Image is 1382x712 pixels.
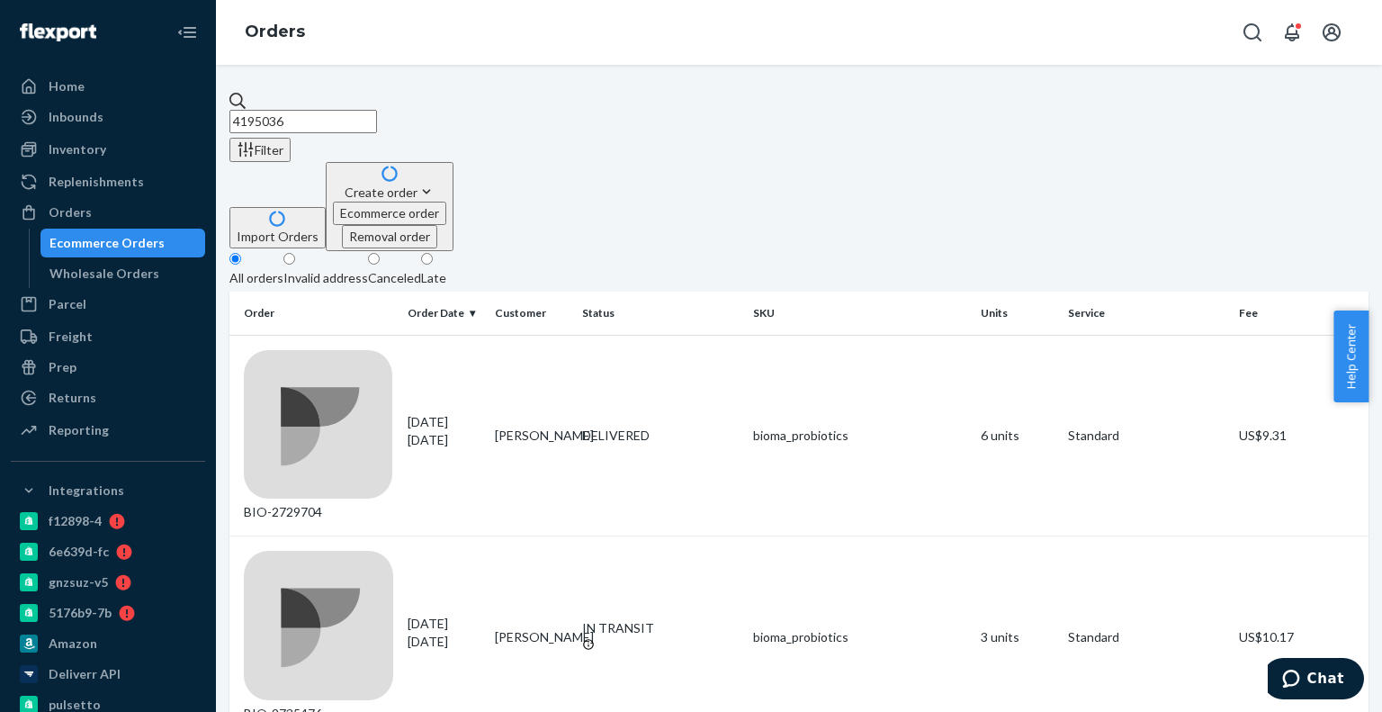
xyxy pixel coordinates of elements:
[368,253,380,265] input: Canceled
[11,507,205,536] a: f12898-4
[229,253,241,265] input: All orders
[408,431,480,449] p: [DATE]
[40,229,206,257] a: Ecommerce Orders
[1234,14,1270,50] button: Open Search Box
[11,383,205,412] a: Returns
[11,568,205,597] a: gnzsuz-v5
[49,389,96,407] div: Returns
[244,350,393,522] div: BIO-2729704
[49,140,106,158] div: Inventory
[49,328,93,346] div: Freight
[283,253,295,265] input: Invalid address
[11,135,205,164] a: Inventory
[11,537,205,566] a: 6e639d-fc
[11,476,205,505] button: Integrations
[49,665,121,683] div: Deliverr API
[1232,292,1369,335] th: Fee
[283,269,368,287] div: Invalid address
[40,259,206,288] a: Wholesale Orders
[49,234,165,252] div: Ecommerce Orders
[49,543,109,561] div: 6e639d-fc
[1068,427,1225,445] p: Standard
[11,416,205,445] a: Reporting
[11,353,205,382] a: Prep
[575,292,746,335] th: Status
[49,604,112,622] div: 5176b9-7b
[11,629,205,658] a: Amazon
[974,292,1061,335] th: Units
[1268,658,1364,703] iframe: Opens a widget where you can chat to one of our agents
[49,573,108,591] div: gnzsuz-v5
[229,110,377,133] input: Search orders
[582,427,739,445] div: DELIVERED
[1333,311,1369,402] button: Help Center
[11,660,205,689] a: Deliverr API
[408,633,480,651] p: [DATE]
[230,6,319,59] ol: breadcrumbs
[1314,14,1350,50] button: Open account menu
[326,162,453,251] button: Create orderEcommerce orderRemoval order
[229,207,326,248] button: Import Orders
[49,512,102,530] div: f12898-4
[421,269,446,287] div: Late
[421,253,433,265] input: Late
[495,305,568,320] div: Customer
[229,269,283,287] div: All orders
[333,183,446,202] div: Create order
[11,167,205,196] a: Replenishments
[49,265,159,283] div: Wholesale Orders
[753,427,966,445] div: bioma_probiotics
[49,635,97,653] div: Amazon
[49,421,109,439] div: Reporting
[753,628,966,646] div: bioma_probiotics
[229,138,291,162] button: Filter
[368,269,421,287] div: Canceled
[11,103,205,131] a: Inbounds
[11,599,205,627] a: 5176b9-7b
[582,619,739,637] div: IN TRANSIT
[408,413,480,449] div: [DATE]
[11,198,205,227] a: Orders
[342,225,437,248] button: Removal order
[974,335,1061,536] td: 6 units
[11,322,205,351] a: Freight
[488,335,575,536] td: [PERSON_NAME]
[49,295,86,313] div: Parcel
[340,205,439,221] span: Ecommerce order
[49,358,76,376] div: Prep
[333,202,446,225] button: Ecommerce order
[1061,292,1232,335] th: Service
[49,173,144,191] div: Replenishments
[237,140,283,159] div: Filter
[1274,14,1310,50] button: Open notifications
[1068,628,1225,646] p: Standard
[20,23,96,41] img: Flexport logo
[49,482,124,500] div: Integrations
[349,229,430,244] span: Removal order
[169,14,205,50] button: Close Navigation
[245,22,305,41] a: Orders
[229,292,400,335] th: Order
[49,108,103,126] div: Inbounds
[11,290,205,319] a: Parcel
[11,72,205,101] a: Home
[408,615,480,651] div: [DATE]
[746,292,974,335] th: SKU
[49,203,92,221] div: Orders
[400,292,488,335] th: Order Date
[1232,335,1369,536] td: US$9.31
[49,77,85,95] div: Home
